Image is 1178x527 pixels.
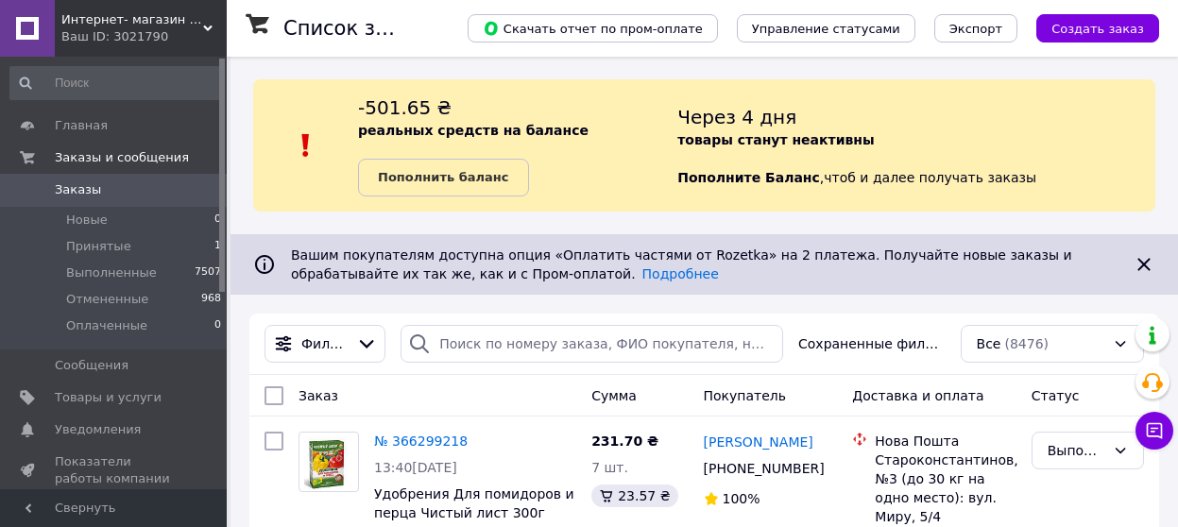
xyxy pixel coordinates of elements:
span: 7507 [195,264,221,281]
b: реальных средств на балансе [358,123,589,138]
span: Все [977,334,1001,353]
span: Интернет- магазин Райский Садочек [61,11,203,28]
button: Чат с покупателем [1135,412,1173,450]
span: Главная [55,117,108,134]
span: 13:40[DATE] [374,460,457,475]
span: Фильтры [301,334,349,353]
img: Фото товару [304,433,353,491]
span: Показатели работы компании [55,453,175,487]
span: Скачать отчет по пром-оплате [483,20,703,37]
button: Управление статусами [737,14,915,42]
a: [PERSON_NAME] [704,433,813,451]
span: Вашим покупателям доступна опция «Оплатить частями от Rozetka» на 2 платежа. Получайте новые зака... [291,247,1072,281]
span: Создать заказ [1051,22,1144,36]
img: :exclamation: [292,131,320,160]
span: -501.65 ₴ [358,96,452,119]
div: Ваш ID: 3021790 [61,28,227,45]
span: 1 [214,238,221,255]
span: (8476) [1004,336,1049,351]
span: Статус [1032,388,1080,403]
span: Покупатель [704,388,787,403]
div: 23.57 ₴ [591,484,677,507]
h1: Список заказов [283,17,446,40]
span: Экспорт [949,22,1002,36]
button: Экспорт [934,14,1017,42]
button: Скачать отчет по пром-оплате [468,14,718,42]
span: 100% [723,491,760,506]
span: Сообщения [55,357,128,374]
span: [PHONE_NUMBER] [704,461,825,476]
div: Выполнен [1048,440,1105,461]
a: Создать заказ [1017,20,1159,35]
span: 968 [201,291,221,308]
span: Сумма [591,388,637,403]
span: Заказ [299,388,338,403]
a: Пополнить баланс [358,159,528,196]
span: Уведомления [55,421,141,438]
span: 7 шт. [591,460,628,475]
span: Управление статусами [752,22,900,36]
span: Выполненные [66,264,157,281]
a: Фото товару [299,432,359,492]
span: 0 [214,317,221,334]
span: Новые [66,212,108,229]
span: Принятые [66,238,131,255]
div: Староконстантинов, №3 (до 30 кг на одно место): вул. Миру, 5/4 [875,450,1016,526]
span: Сохраненные фильтры: [798,334,946,353]
input: Поиск по номеру заказа, ФИО покупателя, номеру телефона, Email, номеру накладной [401,325,783,363]
b: Пополните Баланс [677,170,820,185]
span: Товары и услуги [55,389,162,406]
span: Оплаченные [66,317,147,334]
b: Пополнить баланс [378,170,508,184]
div: Нова Пошта [875,432,1016,450]
span: Доставка и оплата [852,388,983,403]
span: Отмененные [66,291,148,308]
span: Через 4 дня [677,106,796,128]
div: , чтоб и далее получать заказы [677,94,1155,196]
a: Подробнее [642,266,719,281]
span: Заказы и сообщения [55,149,189,166]
button: Создать заказ [1036,14,1159,42]
input: Поиск [9,66,223,100]
a: № 366299218 [374,433,468,449]
b: товары станут неактивны [677,132,874,147]
span: 0 [214,212,221,229]
span: 231.70 ₴ [591,433,658,449]
span: Заказы [55,181,101,198]
a: Удобрения Для помидоров и перца Чистый лист 300г [374,486,574,520]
